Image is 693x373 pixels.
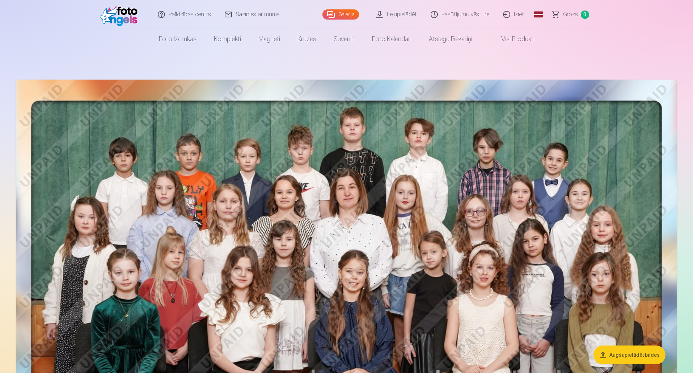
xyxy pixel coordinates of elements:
a: Galerija [322,9,359,20]
a: Magnēti [250,29,289,49]
a: Visi produkti [481,29,543,49]
span: Grozs [563,10,578,19]
a: Atslēgu piekariņi [420,29,481,49]
button: Augšupielādēt bildes [593,346,665,364]
a: Foto izdrukas [150,29,205,49]
a: Suvenīri [325,29,363,49]
a: Foto kalendāri [363,29,420,49]
a: Komplekti [205,29,250,49]
a: Krūzes [289,29,325,49]
img: /fa1 [100,3,141,26]
span: 0 [581,10,589,19]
